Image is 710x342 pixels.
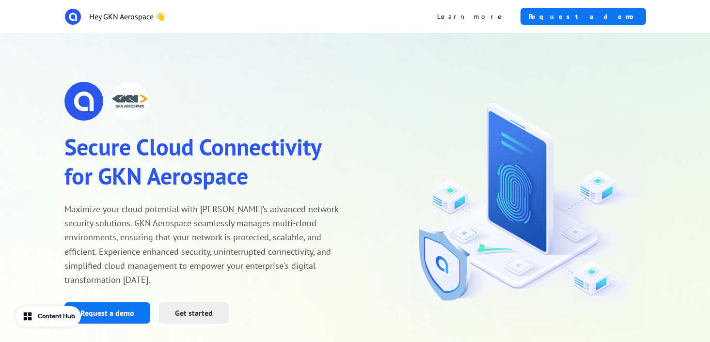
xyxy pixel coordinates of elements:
p: Hey GKN Aerospace 👋 [89,11,165,22]
p: Maximize your cloud potential with [PERSON_NAME]’s advanced network security solutions. GKN Aeros... [64,202,342,287]
a: Get started [159,302,229,324]
div: Content Hub [38,311,75,321]
button: Content Hub [16,306,81,326]
span: Secure Cloud Connectivity for GKN Aerospace [64,132,321,191]
button: Request a demo [521,8,646,25]
button: Request a demo [64,302,150,324]
a: Learn more [429,8,513,25]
